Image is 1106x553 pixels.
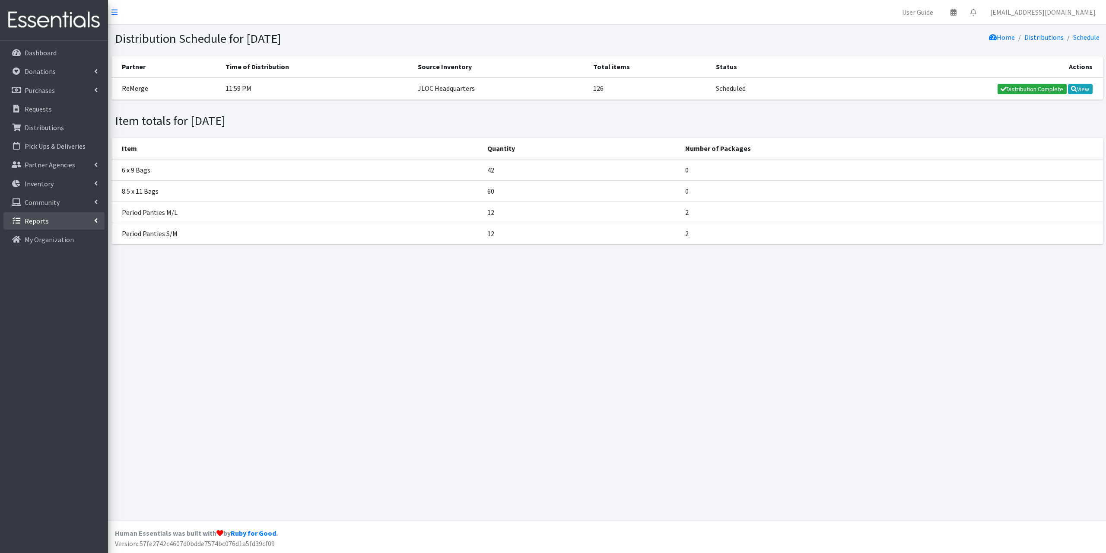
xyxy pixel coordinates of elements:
[115,539,275,548] span: Version: 57fe2742c4607d0bdde7574bc076d1a5fd39cf09
[680,223,1103,244] td: 2
[115,113,604,128] h1: Item totals for [DATE]
[989,33,1015,42] a: Home
[111,77,221,100] td: ReMerge
[111,138,483,159] th: Item
[482,181,680,202] td: 60
[895,3,940,21] a: User Guide
[231,529,276,537] a: Ruby for Good
[25,105,52,113] p: Requests
[25,198,60,207] p: Community
[3,212,105,230] a: Reports
[3,6,105,35] img: HumanEssentials
[413,77,588,100] td: JLOC Headquarters
[3,137,105,155] a: Pick Ups & Deliveries
[711,77,815,100] td: Scheduled
[1024,33,1064,42] a: Distributions
[25,48,57,57] p: Dashboard
[111,181,483,202] td: 8.5 x 11 Bags
[3,100,105,118] a: Requests
[115,529,278,537] strong: Human Essentials was built with by .
[111,56,221,77] th: Partner
[680,202,1103,223] td: 2
[220,56,413,77] th: Time of Distribution
[25,235,74,244] p: My Organization
[25,123,64,132] p: Distributions
[3,156,105,173] a: Partner Agencies
[111,159,483,181] td: 6 x 9 Bags
[3,63,105,80] a: Donations
[711,56,815,77] th: Status
[815,56,1103,77] th: Actions
[680,159,1103,181] td: 0
[482,138,680,159] th: Quantity
[25,142,86,150] p: Pick Ups & Deliveries
[115,31,604,46] h1: Distribution Schedule for [DATE]
[25,179,54,188] p: Inventory
[482,159,680,181] td: 42
[1073,33,1100,42] a: Schedule
[25,160,75,169] p: Partner Agencies
[3,82,105,99] a: Purchases
[3,194,105,211] a: Community
[588,56,711,77] th: Total items
[680,138,1103,159] th: Number of Packages
[983,3,1103,21] a: [EMAIL_ADDRESS][DOMAIN_NAME]
[482,223,680,244] td: 12
[25,217,49,225] p: Reports
[413,56,588,77] th: Source Inventory
[680,181,1103,202] td: 0
[588,77,711,100] td: 126
[482,202,680,223] td: 12
[220,77,413,100] td: 11:59 PM
[3,175,105,192] a: Inventory
[3,119,105,136] a: Distributions
[1068,84,1093,94] a: View
[3,231,105,248] a: My Organization
[3,44,105,61] a: Dashboard
[111,202,483,223] td: Period Panties M/L
[25,86,55,95] p: Purchases
[25,67,56,76] p: Donations
[111,223,483,244] td: Period Panties S/M
[998,84,1067,94] a: Distribution Complete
